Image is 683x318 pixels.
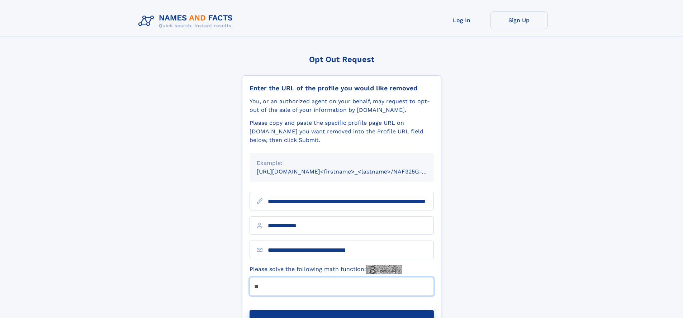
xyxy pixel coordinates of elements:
[250,265,402,274] label: Please solve the following math function:
[257,159,427,167] div: Example:
[250,119,434,144] div: Please copy and paste the specific profile page URL on [DOMAIN_NAME] you want removed into the Pr...
[490,11,548,29] a: Sign Up
[250,97,434,114] div: You, or an authorized agent on your behalf, may request to opt-out of the sale of your informatio...
[257,168,447,175] small: [URL][DOMAIN_NAME]<firstname>_<lastname>/NAF325G-xxxxxxxx
[250,84,434,92] div: Enter the URL of the profile you would like removed
[242,55,441,64] div: Opt Out Request
[136,11,239,31] img: Logo Names and Facts
[433,11,490,29] a: Log In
